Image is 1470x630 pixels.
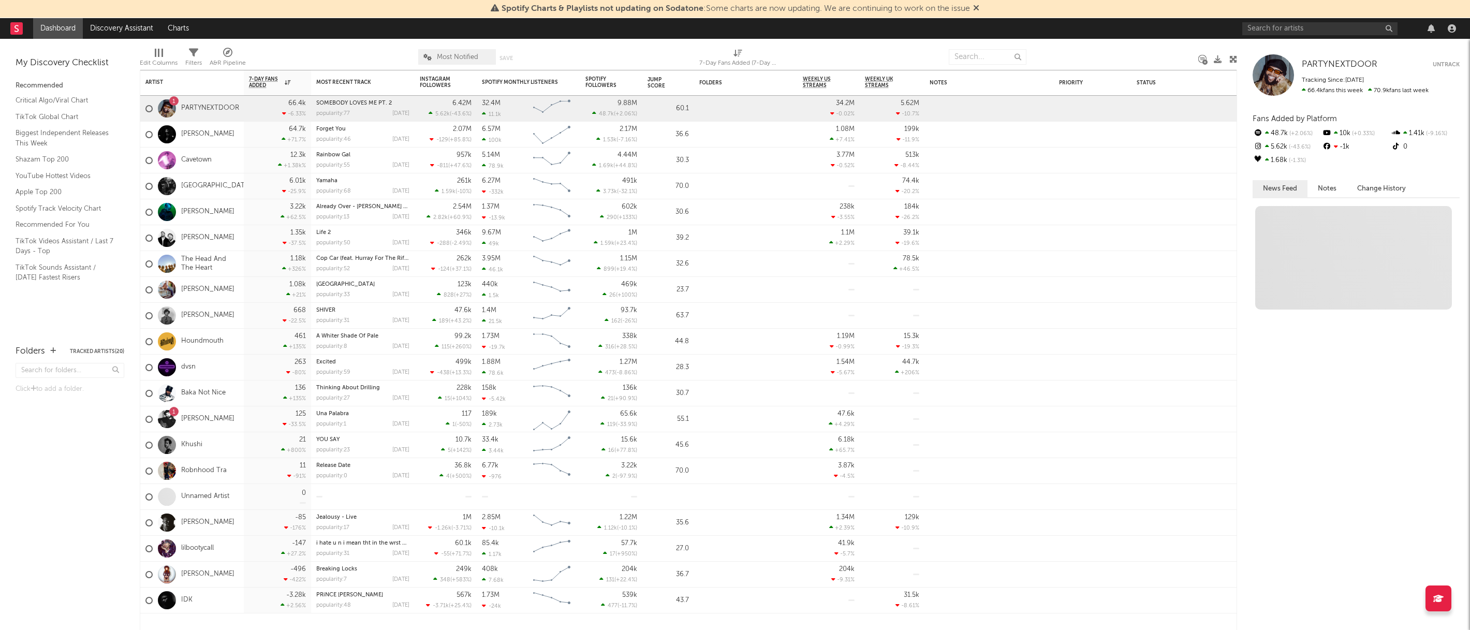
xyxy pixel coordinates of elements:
div: 32.6 [648,258,689,270]
a: Forget You [316,126,346,132]
div: [DATE] [392,266,409,272]
div: A&R Pipeline [210,57,246,69]
div: popularity: 8 [316,344,347,349]
div: Instagram Followers [420,76,456,89]
span: -43.6 % [451,111,470,117]
div: Edit Columns [140,57,178,69]
div: Filters [185,44,202,74]
div: 6.27M [482,178,501,184]
div: +135 % [283,343,306,350]
span: +100 % [618,292,636,298]
div: 47.6k [454,307,472,314]
span: 66.4k fans this week [1302,87,1363,94]
span: Tracking Since: [DATE] [1302,77,1364,83]
div: 238k [840,203,855,210]
a: [PERSON_NAME] [181,415,234,423]
svg: Chart title [528,173,575,199]
div: Artist [145,79,223,85]
span: -811 [437,163,448,169]
span: +19.4 % [616,267,636,272]
button: Change History [1347,180,1416,197]
div: ( ) [592,162,637,169]
div: ( ) [602,291,637,298]
div: 440k [482,281,498,288]
a: Unnamed Artist [181,492,229,501]
div: popularity: 31 [316,318,349,324]
span: -2.49 % [451,241,470,246]
span: +37.1 % [451,267,470,272]
div: 5.14M [482,152,500,158]
a: SHIVER [316,307,335,313]
div: -1k [1321,140,1390,154]
a: Life 2 [316,230,331,236]
div: -8.44 % [894,162,919,169]
span: +27 % [455,292,470,298]
span: 7-Day Fans Added [249,76,282,89]
div: 9.88M [618,100,637,107]
div: 21.5k [482,318,502,325]
svg: Chart title [528,277,575,303]
div: Rainbow Gal [316,152,409,158]
div: 1.15M [620,255,637,262]
a: Baka Not Nice [181,389,226,398]
svg: Chart title [528,148,575,173]
div: 49k [482,240,499,247]
span: -9.16 % [1424,131,1447,137]
a: Biggest Independent Releases This Week [16,127,114,149]
div: 36.6 [648,128,689,141]
span: 2.82k [433,215,448,221]
span: +23.4 % [616,241,636,246]
a: YouTube Hottest Videos [16,170,114,182]
span: +60.9 % [449,215,470,221]
div: 199k [904,126,919,133]
div: 6.01k [289,178,306,184]
div: Spotify Followers [585,76,622,89]
div: 74.4k [902,178,919,184]
a: Rainbow Gal [316,152,350,158]
a: [GEOGRAPHIC_DATA] [316,282,375,287]
span: 290 [607,215,617,221]
div: Status [1137,80,1204,86]
div: ( ) [600,214,637,221]
div: A&R Pipeline [210,44,246,74]
div: -0.02 % [830,110,855,117]
a: [PERSON_NAME] [181,518,234,527]
div: 60.1 [648,102,689,115]
a: Discovery Assistant [83,18,160,39]
div: 23.7 [648,284,689,296]
span: +2.06 % [615,111,636,117]
div: ( ) [430,162,472,169]
svg: Chart title [528,122,575,148]
div: -37.5 % [283,240,306,246]
div: -0.99 % [830,343,855,350]
span: 1.59k [442,189,455,195]
div: 513k [905,152,919,158]
a: Breaking Locks [316,566,357,572]
div: +46.5 % [893,266,919,272]
div: 34.2M [836,100,855,107]
div: 30.6 [648,206,689,218]
span: 48.7k [599,111,614,117]
a: PARTYNEXTDOOR [1302,60,1377,70]
span: 26 [609,292,616,298]
div: popularity: 13 [316,214,349,220]
div: ( ) [431,266,472,272]
div: ( ) [430,136,472,143]
span: +133 % [619,215,636,221]
div: 46.1k [482,266,503,273]
div: 491k [622,178,637,184]
span: 828 [444,292,454,298]
a: Houndmouth [181,337,224,346]
span: Spotify Charts & Playlists not updating on Sodatone [502,5,703,13]
div: ( ) [597,266,637,272]
a: [PERSON_NAME] [181,233,234,242]
div: 9.67M [482,229,501,236]
a: lilbootycall [181,544,214,553]
div: Notes [930,80,1033,86]
div: -0.52 % [831,162,855,169]
a: Charts [160,18,196,39]
svg: Chart title [528,329,575,355]
span: -26 % [622,318,636,324]
div: 957k [457,152,472,158]
span: 1.59k [600,241,614,246]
